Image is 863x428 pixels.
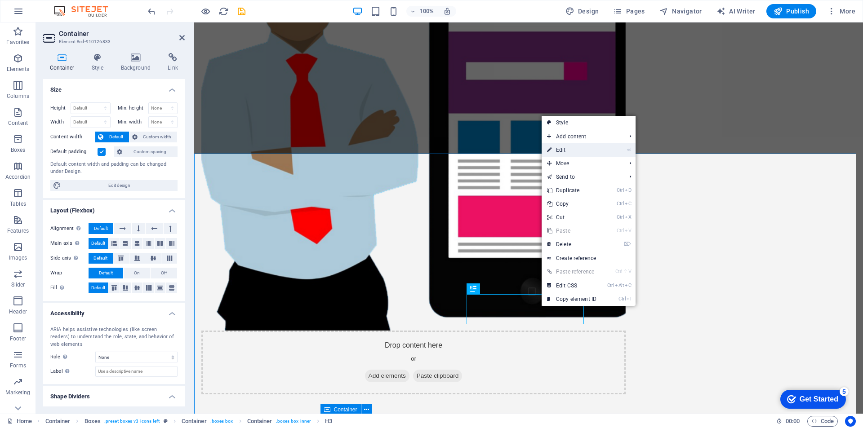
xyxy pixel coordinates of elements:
[625,228,631,234] i: V
[95,132,129,142] button: Default
[91,282,105,293] span: Default
[10,362,26,369] p: Forms
[542,238,602,251] a: ⌦Delete
[542,143,602,157] a: ⏎Edit
[6,39,29,46] p: Favorites
[59,38,167,46] h3: Element #ed-910126833
[164,419,168,424] i: This element is a customizable preset
[406,6,438,17] button: 100%
[613,7,645,16] span: Pages
[171,347,215,360] span: Add elements
[542,116,636,129] a: Style
[627,296,631,302] i: I
[542,197,602,211] a: CtrlCCopy
[7,4,73,23] div: Get Started 5 items remaining, 0% complete
[50,282,89,293] label: Fill
[43,53,85,72] h4: Container
[542,292,602,306] a: CtrlICopy element ID
[807,416,838,427] button: Code
[276,416,311,427] span: . boxes-box-inner
[27,10,65,18] div: Get Started
[218,6,229,17] i: Reload page
[823,4,859,18] button: More
[625,214,631,220] i: X
[617,214,624,220] i: Ctrl
[625,187,631,193] i: D
[792,418,793,424] span: :
[50,238,89,249] label: Main axis
[50,106,71,110] label: Height
[615,269,623,274] i: Ctrl
[11,281,25,288] p: Slider
[50,161,178,176] div: Default content width and padding can be changed under Design.
[94,223,108,234] span: Default
[9,308,27,315] p: Header
[50,223,89,234] label: Alignment
[210,416,233,427] span: . boxes-box
[43,303,185,319] h4: Accessibility
[43,200,185,216] h4: Layout (Flexbox)
[624,241,631,247] i: ⌦
[161,268,167,278] span: Off
[43,79,185,95] h4: Size
[713,4,759,18] button: AI Writer
[67,2,76,11] div: 5
[623,269,627,274] i: ⇧
[89,223,113,234] button: Default
[766,4,816,18] button: Publish
[106,132,126,142] span: Default
[443,7,451,15] i: On resize automatically adjust zoom level to fit chosen device.
[615,282,624,288] i: Alt
[52,6,119,17] img: Editor Logo
[140,132,175,142] span: Custom width
[656,4,706,18] button: Navigator
[10,200,26,207] p: Tables
[247,416,272,427] span: Click to select. Double-click to edit
[50,366,95,377] label: Label
[124,268,150,278] button: On
[50,132,95,142] label: Content width
[625,282,631,288] i: C
[9,254,27,261] p: Images
[542,252,636,265] a: Create reference
[147,6,157,17] i: Undo: Move elements (Ctrl+Z)
[43,386,185,402] h4: Shape Dividers
[118,106,148,110] label: Min. height
[151,268,177,278] button: Off
[627,147,631,153] i: ⏎
[89,238,108,249] button: Default
[85,416,101,427] span: Click to select. Double-click to edit
[45,416,71,427] span: Click to select. Double-click to edit
[5,173,31,181] p: Accordion
[89,268,123,278] button: Default
[811,416,834,427] span: Code
[8,119,28,127] p: Content
[50,180,178,191] button: Edit design
[182,416,207,427] span: Click to select. Double-click to edit
[786,416,800,427] span: 00 00
[617,201,624,207] i: Ctrl
[50,326,178,349] div: ARIA helps assistive technologies (like screen readers) to understand the role, state, and behavi...
[542,279,602,292] a: CtrlAltCEdit CSS
[542,184,602,197] a: CtrlDDuplicate
[93,253,107,264] span: Default
[628,269,631,274] i: V
[774,7,809,16] span: Publish
[7,66,30,73] p: Elements
[114,146,178,157] button: Custom spacing
[7,227,29,234] p: Features
[625,201,631,207] i: C
[562,4,603,18] button: Design
[85,53,114,72] h4: Style
[45,416,333,427] nav: breadcrumb
[334,407,357,412] span: Container
[609,4,648,18] button: Pages
[114,53,161,72] h4: Background
[104,416,160,427] span: . preset-boxes-v3-icons-left
[64,180,175,191] span: Edit design
[617,187,624,193] i: Ctrl
[776,416,800,427] h6: Session time
[89,253,113,264] button: Default
[59,30,185,38] h2: Container
[617,228,624,234] i: Ctrl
